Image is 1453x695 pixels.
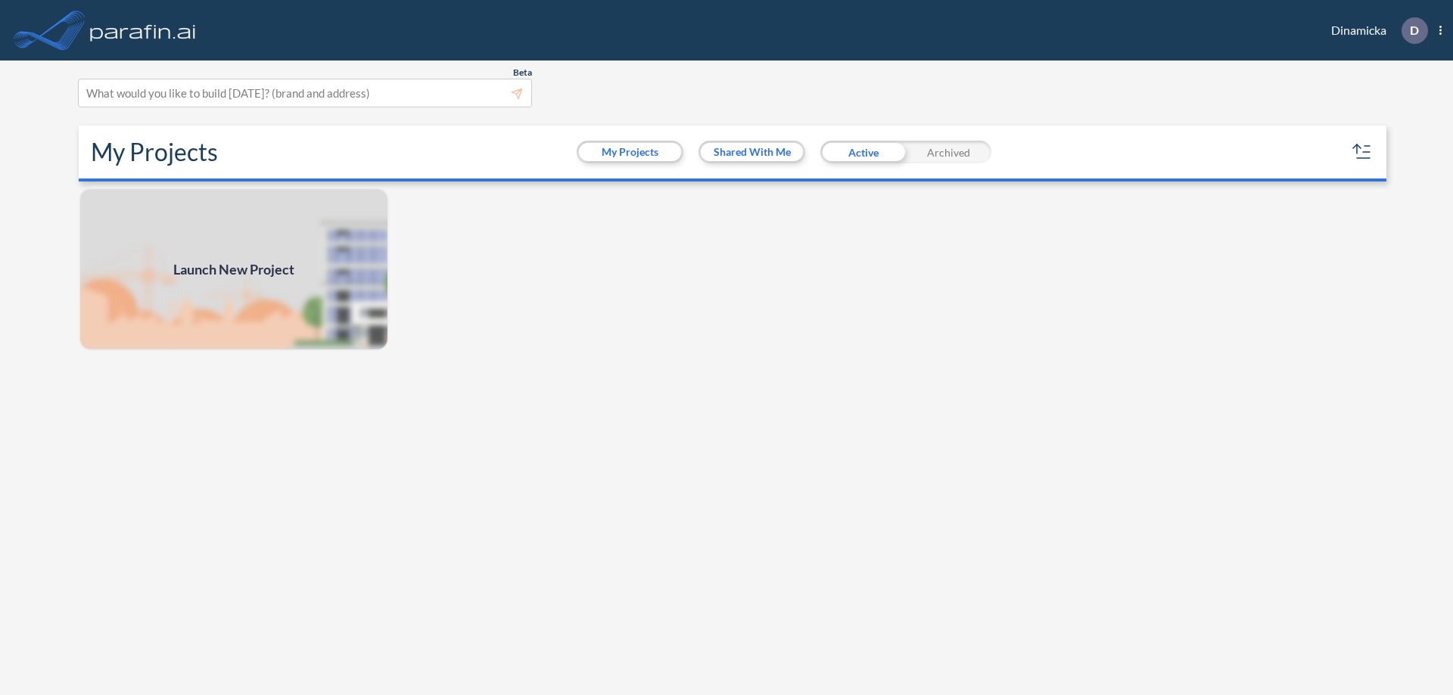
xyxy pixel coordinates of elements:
[1350,140,1374,164] button: sort
[906,141,991,163] div: Archived
[173,259,294,280] span: Launch New Project
[79,188,389,351] a: Launch New Project
[1410,23,1419,37] p: D
[1308,17,1442,44] div: Dinamicka
[579,143,681,161] button: My Projects
[513,67,532,79] span: Beta
[820,141,906,163] div: Active
[87,15,199,45] img: logo
[91,138,218,166] h2: My Projects
[79,188,389,351] img: add
[701,143,803,161] button: Shared With Me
